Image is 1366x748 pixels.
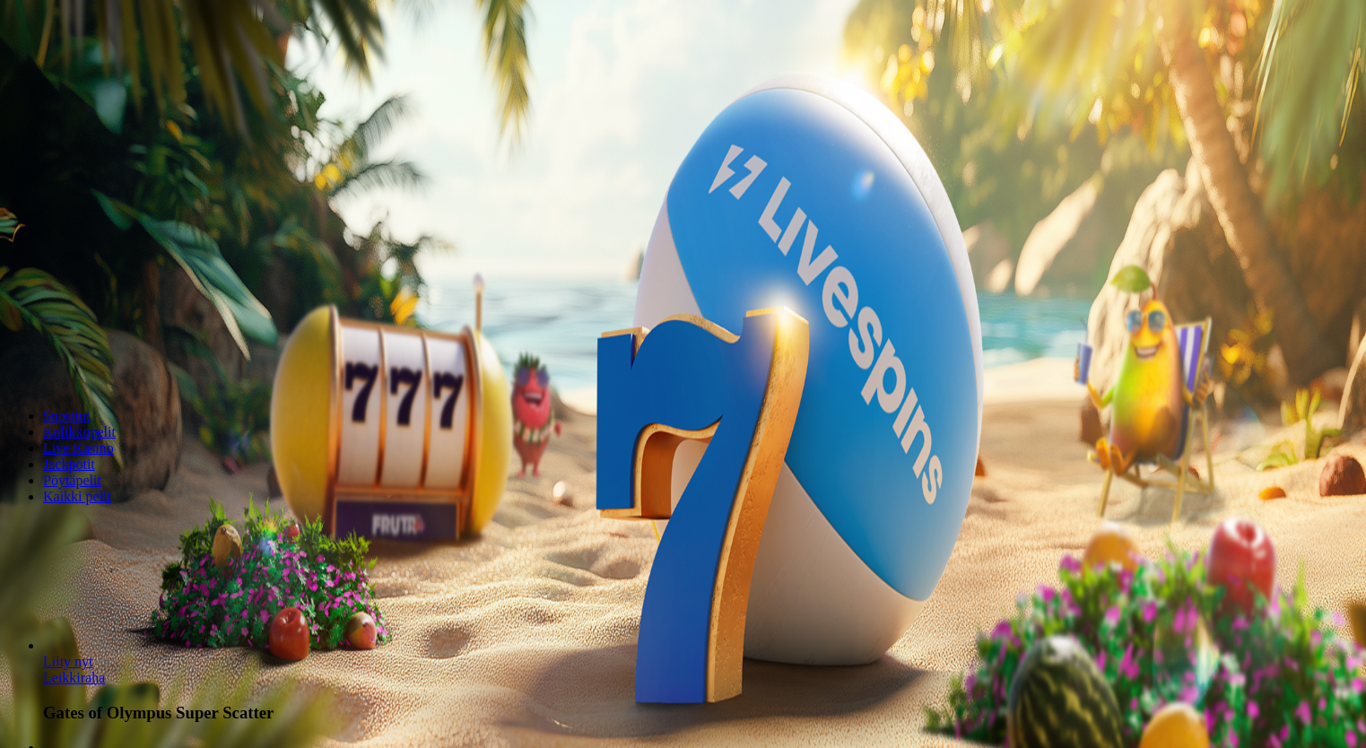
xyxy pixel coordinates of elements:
[43,638,1359,723] article: Gates of Olympus Super Scatter
[43,703,1359,723] h3: Gates of Olympus Super Scatter
[43,670,105,685] a: Gates of Olympus Super Scatter
[43,654,93,669] span: Liity nyt
[43,440,114,456] a: Live Kasino
[43,654,93,669] a: Gates of Olympus Super Scatter
[43,457,95,472] a: Jackpotit
[7,378,1359,538] header: Lobby
[43,489,111,504] a: Kaikki pelit
[7,378,1359,505] nav: Lobby
[43,408,90,423] a: Suositut
[43,473,101,488] a: Pöytäpelit
[43,424,116,439] a: Kolikkopelit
